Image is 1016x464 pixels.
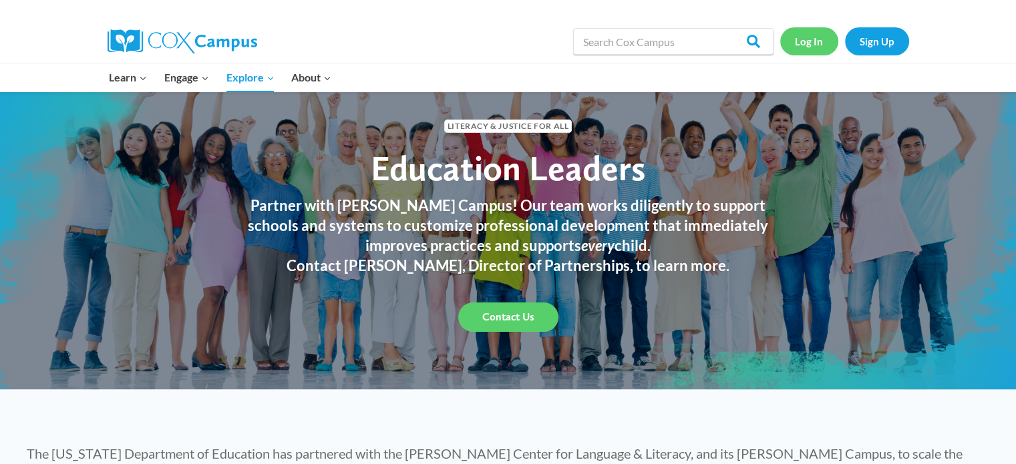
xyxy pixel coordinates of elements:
[444,120,572,132] span: Literacy & Justice for All
[581,236,615,254] em: every
[482,310,534,323] span: Contact Us
[234,256,782,276] h3: Contact [PERSON_NAME], Director of Partnerships, to learn more.
[108,29,257,53] img: Cox Campus
[234,196,782,256] h3: Partner with [PERSON_NAME] Campus! Our team works diligently to support schools and systems to cu...
[780,27,838,55] a: Log In
[371,147,645,189] span: Education Leaders
[101,63,340,91] nav: Primary Navigation
[780,27,909,55] nav: Secondary Navigation
[101,63,156,91] button: Child menu of Learn
[156,63,218,91] button: Child menu of Engage
[283,63,340,91] button: Child menu of About
[218,63,283,91] button: Child menu of Explore
[573,28,774,55] input: Search Cox Campus
[458,302,558,332] a: Contact Us
[845,27,909,55] a: Sign Up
